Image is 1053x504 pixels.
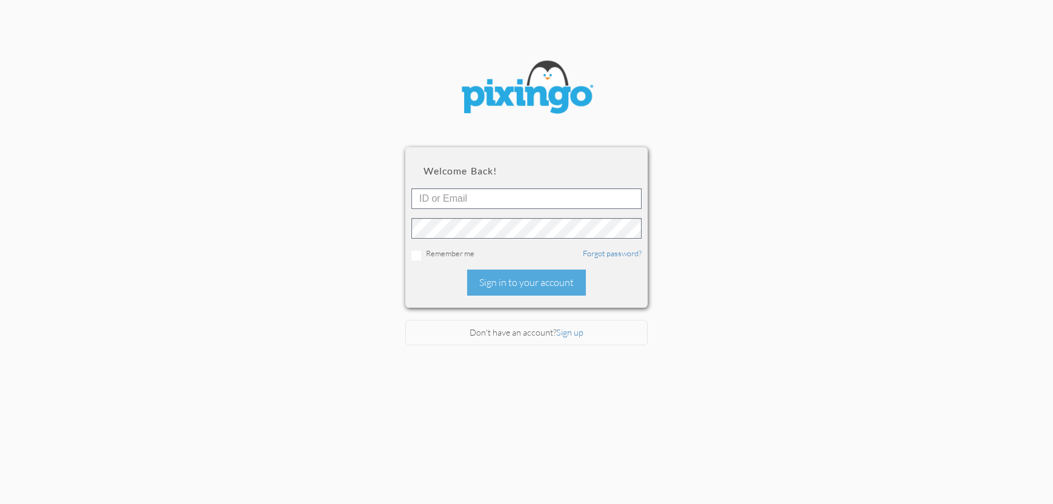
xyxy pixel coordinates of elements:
h2: Welcome back! [424,165,629,176]
input: ID or Email [411,188,642,209]
div: Don't have an account? [405,320,648,346]
div: Remember me [411,248,642,260]
a: Forgot password? [583,248,642,258]
img: pixingo logo [454,55,599,123]
div: Sign in to your account [467,270,586,296]
a: Sign up [556,327,583,337]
